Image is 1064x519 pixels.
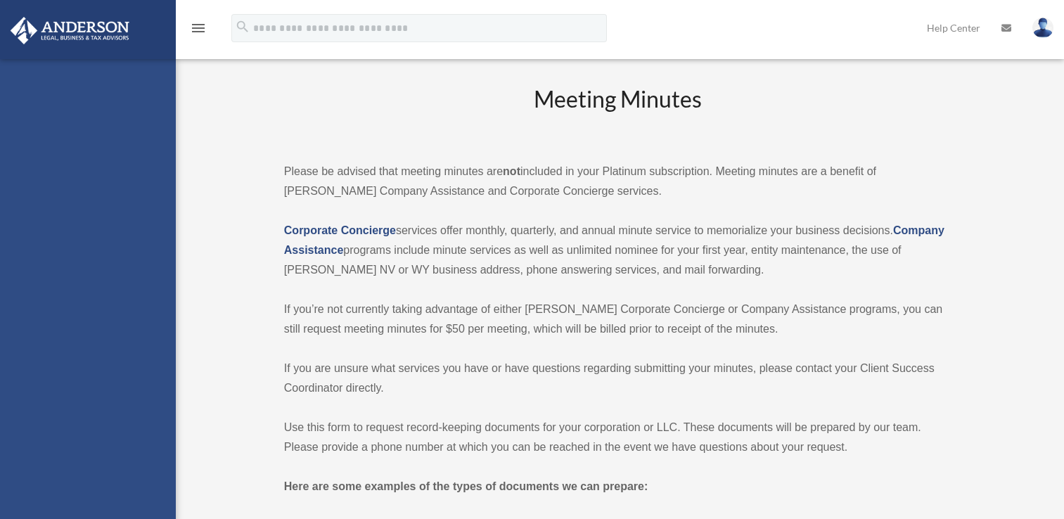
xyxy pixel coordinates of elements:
p: Please be advised that meeting minutes are included in your Platinum subscription. Meeting minute... [284,162,952,201]
a: Company Assistance [284,224,944,256]
i: search [235,19,250,34]
p: If you’re not currently taking advantage of either [PERSON_NAME] Corporate Concierge or Company A... [284,300,952,339]
strong: not [503,165,520,177]
img: User Pic [1032,18,1053,38]
img: Anderson Advisors Platinum Portal [6,17,134,44]
strong: Here are some examples of the types of documents we can prepare: [284,480,648,492]
p: services offer monthly, quarterly, and annual minute service to memorialize your business decisio... [284,221,952,280]
h2: Meeting Minutes [284,84,952,142]
i: menu [190,20,207,37]
p: If you are unsure what services you have or have questions regarding submitting your minutes, ple... [284,359,952,398]
p: Use this form to request record-keeping documents for your corporation or LLC. These documents wi... [284,418,952,457]
a: Corporate Concierge [284,224,396,236]
a: menu [190,25,207,37]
